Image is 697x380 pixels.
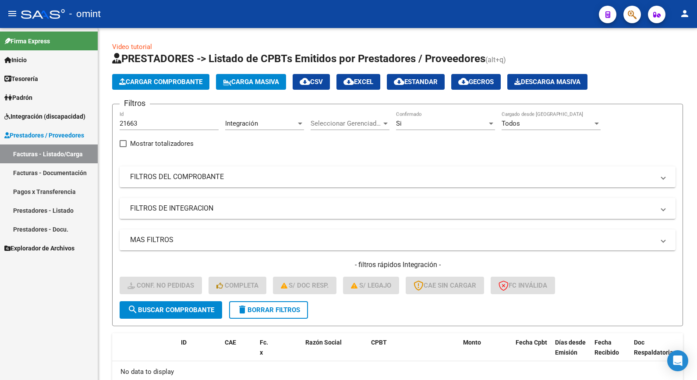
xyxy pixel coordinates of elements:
span: Todos [502,120,520,127]
span: Seleccionar Gerenciador [311,120,382,127]
span: Razón Social [305,339,342,346]
app-download-masive: Descarga masiva de comprobantes (adjuntos) [507,74,587,90]
datatable-header-cell: CPBT [368,333,460,372]
button: Cargar Comprobante [112,74,209,90]
mat-icon: cloud_download [343,76,354,87]
span: Estandar [394,78,438,86]
datatable-header-cell: Fecha Cpbt [512,333,552,372]
button: Conf. no pedidas [120,277,202,294]
span: Buscar Comprobante [127,306,214,314]
mat-icon: delete [237,304,248,315]
mat-panel-title: FILTROS DE INTEGRACION [130,204,655,213]
mat-expansion-panel-header: MAS FILTROS [120,229,676,250]
button: Descarga Masiva [507,74,587,90]
mat-icon: cloud_download [394,76,404,87]
mat-icon: cloud_download [300,76,310,87]
span: S/ legajo [351,281,391,289]
span: Completa [216,281,258,289]
datatable-header-cell: Fc. x [256,333,274,372]
button: Estandar [387,74,445,90]
span: CAE [225,339,236,346]
span: Prestadores / Proveedores [4,130,84,140]
datatable-header-cell: Doc Respaldatoria [630,333,683,372]
button: EXCEL [336,74,380,90]
span: EXCEL [343,78,373,86]
button: CSV [293,74,330,90]
datatable-header-cell: CAE [221,333,256,372]
span: Integración (discapacidad) [4,112,85,121]
datatable-header-cell: Días desde Emisión [552,333,591,372]
span: PRESTADORES -> Listado de CPBTs Emitidos por Prestadores / Proveedores [112,53,485,65]
span: Días desde Emisión [555,339,586,356]
mat-icon: person [679,8,690,19]
span: Fecha Recibido [594,339,619,356]
mat-expansion-panel-header: FILTROS DEL COMPROBANTE [120,166,676,187]
span: Firma Express [4,36,50,46]
mat-icon: cloud_download [458,76,469,87]
span: CPBT [371,339,387,346]
span: Monto [463,339,481,346]
mat-panel-title: FILTROS DEL COMPROBANTE [130,172,655,182]
button: Borrar Filtros [229,301,308,319]
mat-icon: search [127,304,138,315]
button: Completa [209,277,266,294]
span: Gecros [458,78,494,86]
span: FC Inválida [499,281,547,289]
h4: - filtros rápidos Integración - [120,260,676,270]
datatable-header-cell: Monto [460,333,512,372]
datatable-header-cell: Razón Social [302,333,368,372]
span: Padrón [4,93,32,102]
span: - omint [69,4,101,24]
span: Tesorería [4,74,38,84]
button: Buscar Comprobante [120,301,222,319]
span: Explorador de Archivos [4,243,74,253]
span: Descarga Masiva [514,78,580,86]
span: Fecha Cpbt [516,339,547,346]
mat-expansion-panel-header: FILTROS DE INTEGRACION [120,198,676,219]
button: Gecros [451,74,501,90]
span: CAE SIN CARGAR [414,281,476,289]
button: CAE SIN CARGAR [406,277,484,294]
span: Carga Masiva [223,78,279,86]
span: Si [396,120,402,127]
button: Carga Masiva [216,74,286,90]
datatable-header-cell: ID [177,333,221,372]
span: Inicio [4,55,27,65]
span: Conf. no pedidas [127,281,194,289]
mat-icon: menu [7,8,18,19]
span: Mostrar totalizadores [130,138,194,149]
button: FC Inválida [491,277,555,294]
datatable-header-cell: Fecha Recibido [591,333,630,372]
span: Borrar Filtros [237,306,300,314]
span: CSV [300,78,323,86]
h3: Filtros [120,97,150,109]
button: S/ legajo [343,277,399,294]
div: Open Intercom Messenger [667,350,688,371]
span: Cargar Comprobante [119,78,202,86]
span: (alt+q) [485,56,506,64]
span: S/ Doc Resp. [281,281,329,289]
span: Integración [225,120,258,127]
mat-panel-title: MAS FILTROS [130,235,655,245]
span: Doc Respaldatoria [634,339,673,356]
button: S/ Doc Resp. [273,277,337,294]
span: ID [181,339,187,346]
span: Fc. x [260,339,268,356]
a: Video tutorial [112,43,152,51]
